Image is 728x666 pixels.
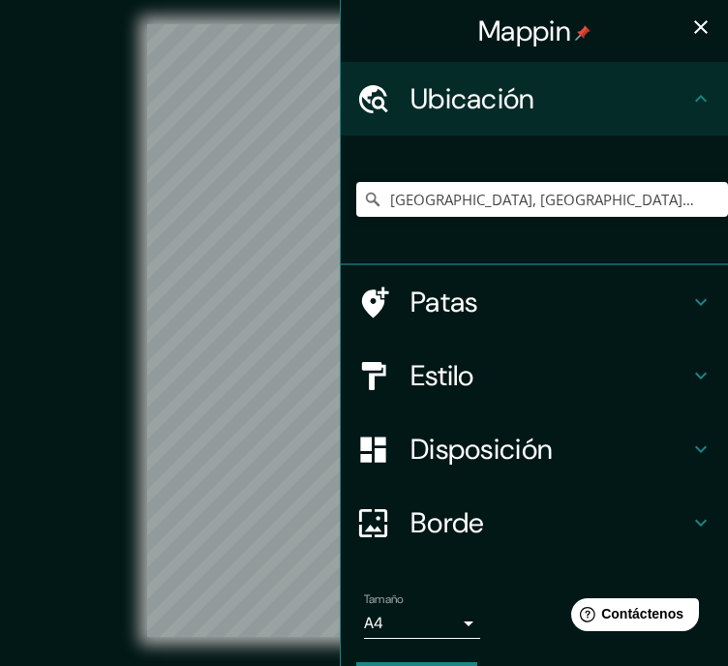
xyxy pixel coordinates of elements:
[341,412,728,486] div: Disposición
[410,431,553,468] font: Disposición
[364,608,480,639] div: A4
[556,590,707,645] iframe: Lanzador de widgets de ayuda
[341,486,728,560] div: Borde
[478,13,571,49] font: Mappin
[410,80,535,117] font: Ubicación
[356,182,728,217] input: Elige tu ciudad o zona
[410,284,478,320] font: Patas
[364,591,404,607] font: Tamaño
[147,24,581,637] canvas: Mapa
[341,339,728,412] div: Estilo
[410,357,474,394] font: Estilo
[341,62,728,136] div: Ubicación
[341,265,728,339] div: Patas
[575,25,591,41] img: pin-icon.png
[364,613,383,633] font: A4
[410,504,485,541] font: Borde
